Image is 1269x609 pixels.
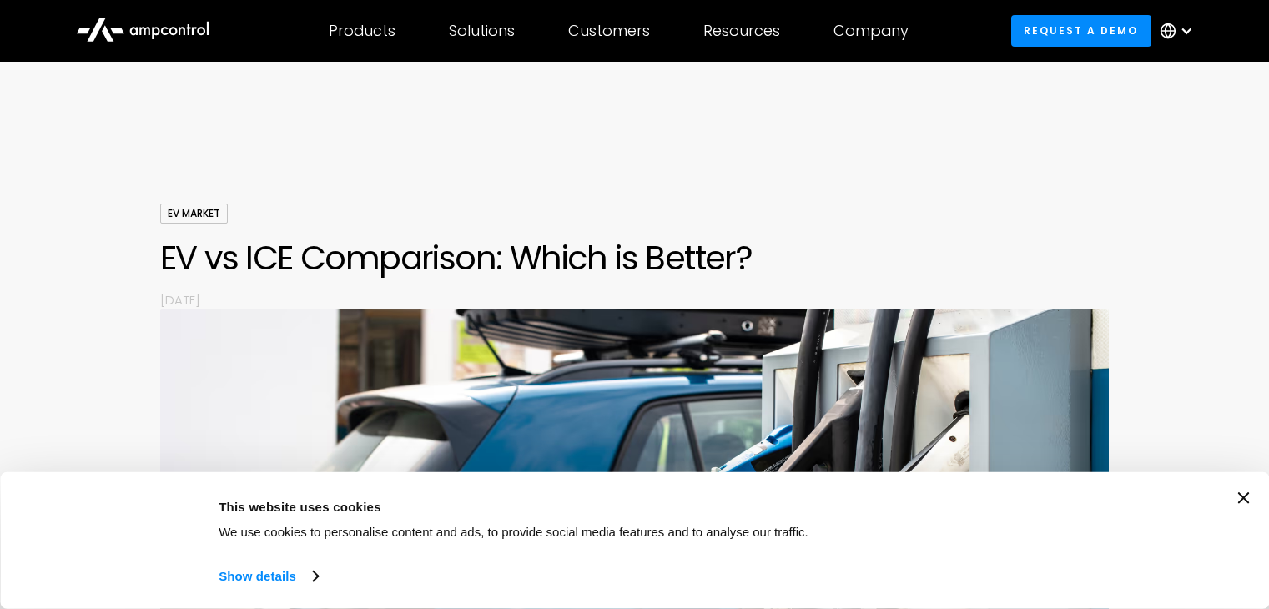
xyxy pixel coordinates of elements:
div: Products [329,22,395,40]
div: Solutions [449,22,515,40]
button: Okay [968,492,1206,541]
div: EV Market [160,204,228,224]
div: Customers [568,22,650,40]
div: Resources [703,22,780,40]
button: Close banner [1237,492,1249,504]
a: Show details [219,564,317,589]
span: We use cookies to personalise content and ads, to provide social media features and to analyse ou... [219,525,808,539]
div: Company [833,22,909,40]
h1: EV vs ICE Comparison: Which is Better? [160,238,1109,278]
p: [DATE] [160,291,1109,309]
div: This website uses cookies [219,496,930,516]
a: Request a demo [1011,15,1151,46]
